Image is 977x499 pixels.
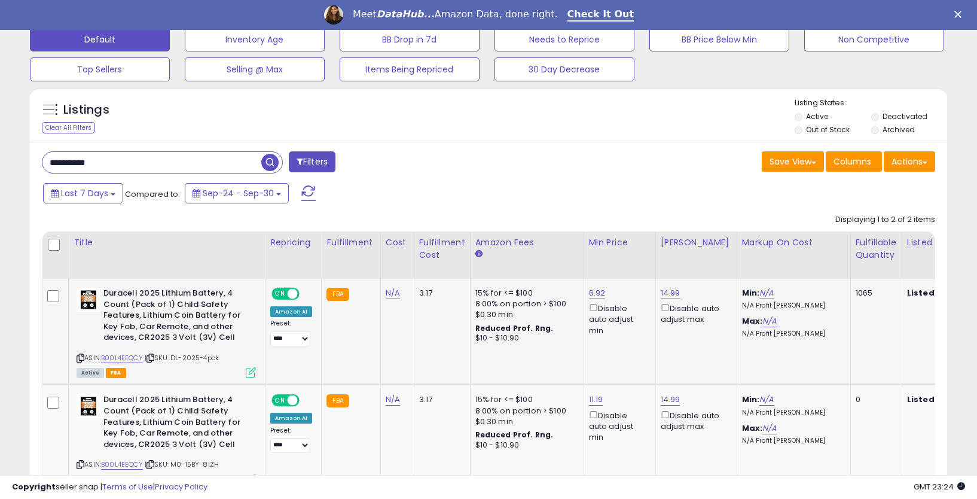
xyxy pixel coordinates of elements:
b: Duracell 2025 Lithium Battery, 4 Count (Pack of 1) Child Safety Features, Lithium Coin Battery fo... [103,288,249,346]
div: Amazon Fees [475,236,579,249]
label: Active [806,111,828,121]
span: Sep-24 - Sep-30 [203,187,274,199]
div: Amazon AI [270,413,312,424]
a: N/A [386,394,400,406]
span: Last 7 Days [61,187,108,199]
div: 8.00% on portion > $100 [475,406,575,416]
div: 3.17 [419,394,461,405]
a: Privacy Policy [155,481,207,492]
p: N/A Profit [PERSON_NAME] [742,302,841,310]
b: Duracell 2025 Lithium Battery, 4 Count (Pack of 1) Child Safety Features, Lithium Coin Battery fo... [103,394,249,453]
a: N/A [386,287,400,299]
div: Disable auto adjust min [589,302,646,336]
p: N/A Profit [PERSON_NAME] [742,409,841,417]
div: Close [954,11,966,18]
div: $10 - $10.90 [475,440,575,451]
a: 14.99 [661,287,680,299]
button: Save View [762,151,824,172]
span: 2025-10-9 23:24 GMT [914,481,965,492]
div: [PERSON_NAME] [661,236,732,249]
button: Last 7 Days [43,183,123,203]
div: Fulfillment [326,236,375,249]
span: OFF [298,395,317,406]
b: Reduced Prof. Rng. [475,323,554,333]
a: B00L4EEQCY [101,460,143,470]
span: | SKU: DL-2025-4pck [145,353,219,363]
a: N/A [762,315,777,327]
img: 41-jInRdb9L._SL40_.jpg [77,288,100,312]
button: Actions [884,151,935,172]
th: The percentage added to the cost of goods (COGS) that forms the calculator for Min & Max prices. [737,232,850,279]
a: 6.92 [589,287,606,299]
div: Amazon AI [270,306,312,317]
small: FBA [326,288,349,301]
a: 11.19 [589,394,603,406]
p: N/A Profit [PERSON_NAME] [742,330,841,338]
button: Selling @ Max [185,57,325,81]
span: ON [273,395,288,406]
span: All listings currently available for purchase on Amazon [77,368,104,378]
button: BB Drop in 7d [340,28,480,51]
b: Min: [742,394,760,405]
div: $0.30 min [475,309,575,320]
div: Meet Amazon Data, done right. [353,8,558,20]
div: Fulfillable Quantity [856,236,897,261]
div: $0.30 min [475,416,575,427]
span: | SKU: M0-15BY-8IZH [145,460,219,469]
button: 30 Day Decrease [494,57,634,81]
label: Archived [883,124,915,135]
button: Non Competitive [804,28,944,51]
h5: Listings [63,102,109,118]
div: Disable auto adjust max [661,409,728,432]
div: Preset: [270,427,312,454]
button: BB Price Below Min [649,28,789,51]
button: Sep-24 - Sep-30 [185,183,289,203]
p: Listing States: [795,98,947,109]
p: N/A Profit [PERSON_NAME] [742,437,841,445]
button: Items Being Repriced [340,57,480,81]
a: N/A [762,422,777,434]
b: Max: [742,422,763,434]
div: Fulfillment Cost [419,236,465,261]
b: Listed Price: [907,394,961,405]
div: Disable auto adjust max [661,302,728,325]
div: 0 [856,394,893,405]
b: Listed Price: [907,287,961,299]
div: 3.17 [419,288,461,299]
div: 1065 [856,288,893,299]
img: Profile image for Georgie [324,5,343,25]
b: Reduced Prof. Rng. [475,430,554,440]
div: Title [74,236,260,249]
button: Columns [826,151,882,172]
div: 15% for <= $100 [475,394,575,405]
a: N/A [759,394,774,406]
div: Preset: [270,320,312,346]
div: seller snap | | [12,482,207,493]
button: Inventory Age [185,28,325,51]
span: OFF [298,289,317,299]
small: Amazon Fees. [475,249,483,260]
b: Max: [742,315,763,327]
button: Needs to Reprice [494,28,634,51]
div: Disable auto adjust min [589,409,646,443]
a: Check It Out [567,8,634,22]
div: 15% for <= $100 [475,288,575,299]
div: Displaying 1 to 2 of 2 items [835,214,935,226]
div: Cost [386,236,409,249]
div: Clear All Filters [42,122,95,133]
button: Top Sellers [30,57,170,81]
span: Compared to: [125,188,180,200]
div: Markup on Cost [742,236,845,249]
span: ON [273,289,288,299]
b: Min: [742,287,760,299]
a: 14.99 [661,394,680,406]
div: ASIN: [77,288,256,376]
a: B00L4EEQCY [101,353,143,363]
div: 8.00% on portion > $100 [475,299,575,309]
i: DataHub... [377,8,435,20]
span: Columns [833,156,871,168]
div: Repricing [270,236,316,249]
small: FBA [326,394,349,407]
a: Terms of Use [102,481,153,492]
label: Out of Stock [806,124,850,135]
